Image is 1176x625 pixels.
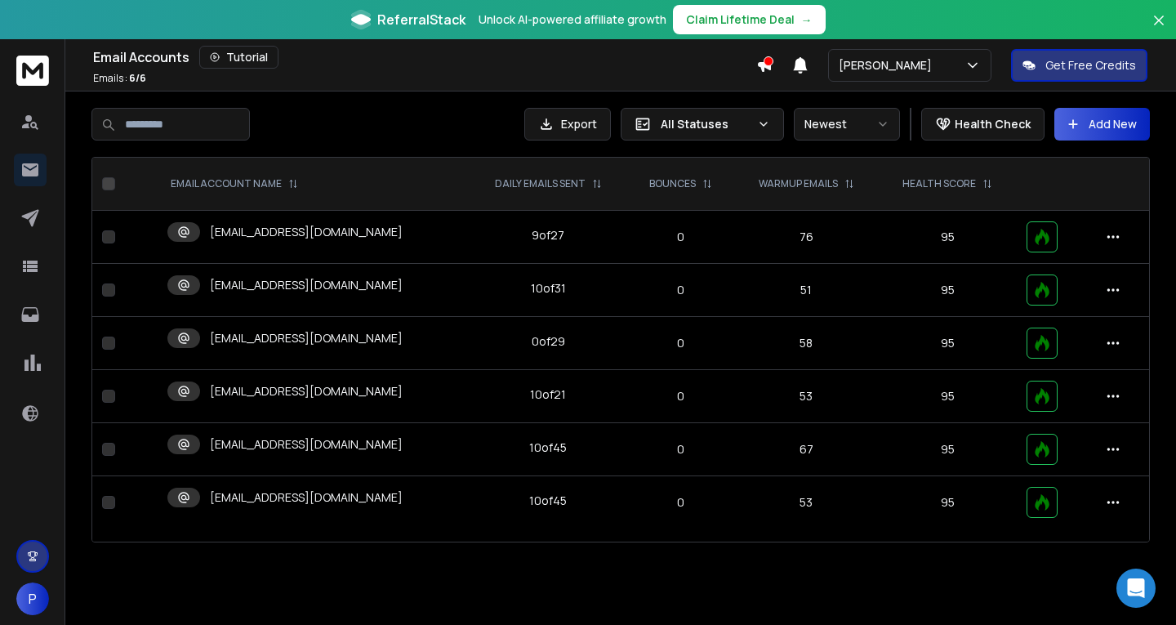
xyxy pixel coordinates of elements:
div: 10 of 45 [529,440,567,456]
td: 95 [879,264,1017,317]
p: [PERSON_NAME] [839,57,938,74]
span: ReferralStack [377,10,465,29]
p: [EMAIL_ADDRESS][DOMAIN_NAME] [210,224,403,240]
p: WARMUP EMAILS [759,177,838,190]
button: Export [524,108,611,141]
td: 76 [733,211,879,264]
p: DAILY EMAILS SENT [495,177,586,190]
div: Open Intercom Messenger [1116,569,1156,608]
button: Tutorial [199,46,278,69]
button: Get Free Credits [1011,49,1147,82]
td: 95 [879,423,1017,476]
p: [EMAIL_ADDRESS][DOMAIN_NAME] [210,277,403,293]
p: 0 [637,282,724,298]
button: P [16,583,49,615]
td: 95 [879,370,1017,423]
p: Unlock AI-powered affiliate growth [479,11,666,28]
p: Health Check [955,116,1031,132]
p: 0 [637,229,724,245]
td: 53 [733,476,879,529]
p: [EMAIL_ADDRESS][DOMAIN_NAME] [210,436,403,453]
div: 10 of 31 [531,280,566,297]
p: Get Free Credits [1045,57,1136,74]
p: HEALTH SCORE [902,177,976,190]
span: → [801,11,813,28]
p: 0 [637,494,724,511]
div: EMAIL ACCOUNT NAME [171,177,298,190]
div: 10 of 21 [530,386,566,403]
button: Newest [794,108,900,141]
p: [EMAIL_ADDRESS][DOMAIN_NAME] [210,383,403,400]
td: 58 [733,317,879,370]
p: [EMAIL_ADDRESS][DOMAIN_NAME] [210,330,403,346]
td: 53 [733,370,879,423]
p: Emails : [93,72,146,85]
div: 0 of 29 [532,333,565,350]
div: Email Accounts [93,46,756,69]
td: 95 [879,317,1017,370]
td: 67 [733,423,879,476]
div: 10 of 45 [529,493,567,509]
button: Health Check [921,108,1045,141]
p: 0 [637,388,724,404]
button: Claim Lifetime Deal→ [673,5,826,34]
button: Add New [1054,108,1150,141]
div: 9 of 27 [532,227,564,243]
button: Close banner [1148,10,1169,49]
p: [EMAIL_ADDRESS][DOMAIN_NAME] [210,489,403,506]
p: All Statuses [661,116,751,132]
td: 95 [879,211,1017,264]
span: 6 / 6 [129,71,146,85]
p: BOUNCES [649,177,696,190]
td: 95 [879,476,1017,529]
p: 0 [637,335,724,351]
p: 0 [637,441,724,458]
td: 51 [733,264,879,317]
